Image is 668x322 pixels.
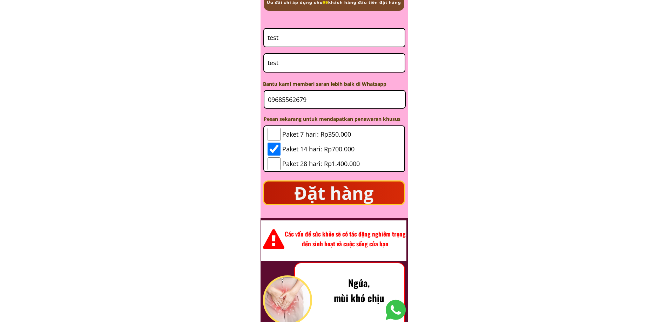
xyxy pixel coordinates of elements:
[264,116,400,122] span: Pesan sekarang untuk mendapatkan penawaran khusus
[264,181,404,204] p: Đặt hàng
[266,91,403,108] input: Whatsapp
[284,229,406,248] h3: Các vấn đề sức khỏe sẽ có tác động nghiêm trọng đến sinh hoạt và cuộc sống của bạn
[263,80,397,88] h3: Bantu kami memberi saran lebih baik di Whatsapp
[282,144,360,154] span: Paket 14 hari: Rp700.000
[325,275,393,306] h3: Ngứa, mùi khó chịu
[282,129,360,139] span: Paket 7 hari: Rp350.000
[282,159,360,169] span: Paket 28 hari: Rp1.400.000
[266,54,403,72] input: Phone
[266,29,403,47] input: Name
